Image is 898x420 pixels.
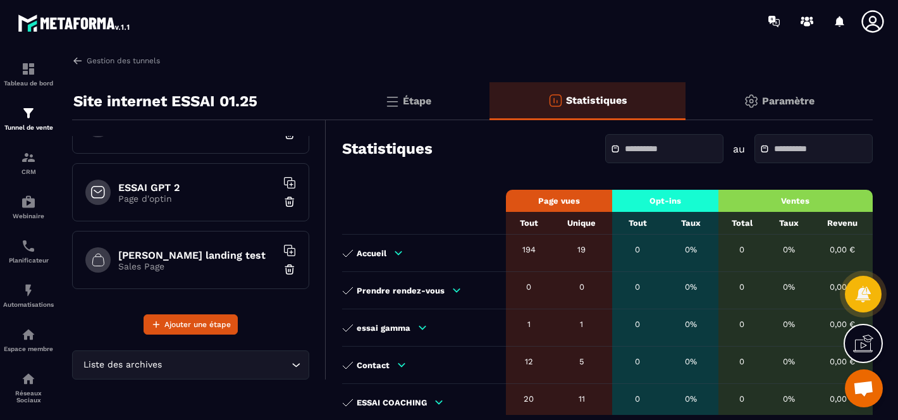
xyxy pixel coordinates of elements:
th: Ventes [718,190,873,212]
div: 0 [618,245,657,254]
img: bars.0d591741.svg [384,94,400,109]
div: 0% [670,282,711,292]
p: Accueil [357,249,386,258]
div: 1 [558,319,606,329]
th: Total [718,212,766,235]
p: Sales Page [118,261,276,271]
div: 0% [772,357,805,366]
a: social-networksocial-networkRéseaux Sociaux [3,362,54,413]
img: trash [283,263,296,276]
img: automations [21,327,36,342]
div: 5 [558,357,606,366]
img: setting-gr.5f69749f.svg [744,94,759,109]
div: 19 [558,245,606,254]
img: automations [21,283,36,298]
input: Search for option [164,358,288,372]
div: 0 [618,394,657,404]
div: 0% [670,357,711,366]
img: arrow [72,55,83,66]
div: 0% [670,245,711,254]
div: 0,00 € [818,394,866,404]
div: 0 [725,245,760,254]
img: trash [283,195,296,208]
div: 0 [512,282,545,292]
div: 0 [725,282,760,292]
th: Taux [663,212,718,235]
a: formationformationCRM [3,140,54,185]
div: 0 [618,282,657,292]
a: automationsautomationsAutomatisations [3,273,54,318]
th: Revenu [811,212,873,235]
p: ESSAI COACHING [357,398,427,407]
div: 11 [558,394,606,404]
div: 0 [618,357,657,366]
th: Tout [612,212,663,235]
div: 0 [618,319,657,329]
img: stats-o.f719a939.svg [548,93,563,108]
div: 0% [772,319,805,329]
p: au [733,143,745,155]
div: 1 [512,319,545,329]
p: Webinaire [3,213,54,219]
p: Page d'optin [118,194,276,204]
div: 0 [558,282,606,292]
div: 194 [512,245,545,254]
th: Unique [551,212,612,235]
p: Site internet ESSAI 01.25 [73,89,257,114]
img: logo [18,11,132,34]
h6: ESSAI GPT 2 [118,182,276,194]
img: formation [21,150,36,165]
img: scheduler [21,238,36,254]
a: automationsautomationsEspace membre [3,318,54,362]
p: Statistiques [566,94,627,106]
span: Liste des archives [80,358,164,372]
button: Ajouter une étape [144,314,238,335]
a: Gestion des tunnels [72,55,160,66]
div: 0 [725,394,760,404]
th: Tout [506,212,551,235]
p: Prendre rendez-vous [357,286,445,295]
h3: Statistiques [342,140,433,157]
div: 0% [772,394,805,404]
h6: [PERSON_NAME] landing test [118,249,276,261]
span: Ajouter une étape [164,318,231,331]
p: Étape [403,95,431,107]
div: 0,00 € [818,282,866,292]
a: formationformationTunnel de vente [3,96,54,140]
div: 0,00 € [818,357,866,366]
th: Page vues [506,190,612,212]
div: 0% [772,282,805,292]
div: 12 [512,357,545,366]
img: automations [21,194,36,209]
div: 0,00 € [818,319,866,329]
div: 20 [512,394,545,404]
div: 0,00 € [818,245,866,254]
a: schedulerschedulerPlanificateur [3,229,54,273]
p: Automatisations [3,301,54,308]
div: 0% [670,319,711,329]
div: 0 [725,357,760,366]
a: automationsautomationsWebinaire [3,185,54,229]
div: 0% [670,394,711,404]
p: Contact [357,361,390,370]
img: formation [21,61,36,77]
img: social-network [21,371,36,386]
th: Opt-ins [612,190,718,212]
p: Réseaux Sociaux [3,390,54,404]
p: Paramètre [762,95,815,107]
p: CRM [3,168,54,175]
a: Ouvrir le chat [845,369,883,407]
a: formationformationTableau de bord [3,52,54,96]
div: 0% [772,245,805,254]
p: Planificateur [3,257,54,264]
p: Tunnel de vente [3,124,54,131]
th: Taux [766,212,811,235]
div: Search for option [72,350,309,380]
p: Tableau de bord [3,80,54,87]
img: formation [21,106,36,121]
p: essai gamma [357,323,410,333]
p: Espace membre [3,345,54,352]
div: 0 [725,319,760,329]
